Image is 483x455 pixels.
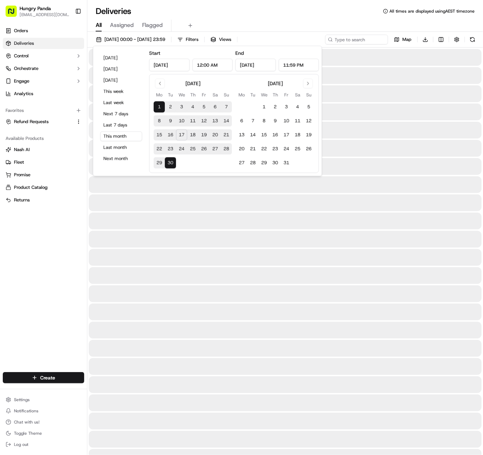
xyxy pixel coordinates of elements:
span: Promise [14,172,30,178]
button: 21 [221,129,232,141]
th: Sunday [303,91,314,99]
button: 29 [154,157,165,169]
span: Notifications [14,408,38,414]
span: Returns [14,197,30,203]
span: [PERSON_NAME] [22,127,57,133]
span: Map [402,36,411,43]
span: Filters [186,36,198,43]
button: Returns [3,194,84,206]
span: Deliveries [14,40,34,47]
span: Hungry Panda [20,5,51,12]
button: [DATE] [100,53,142,63]
th: Saturday [210,91,221,99]
div: Start new chat [31,66,115,73]
button: 3 [281,101,292,113]
button: Promise [3,169,84,180]
button: 7 [247,115,258,127]
span: Views [219,36,231,43]
span: [DATE] 00:00 - [DATE] 23:59 [104,36,165,43]
button: 25 [292,143,303,155]
a: Promise [6,172,81,178]
button: 9 [270,115,281,127]
button: 20 [236,143,247,155]
button: See all [108,89,127,98]
button: [DATE] [100,64,142,74]
button: 6 [210,101,221,113]
span: • [23,108,25,114]
a: Deliveries [3,38,84,49]
button: 27 [210,143,221,155]
span: API Documentation [66,156,112,163]
span: • [58,127,60,133]
button: 2 [270,101,281,113]
th: Tuesday [247,91,258,99]
button: 18 [292,129,303,141]
button: [EMAIL_ADDRESS][DOMAIN_NAME] [20,12,69,17]
button: Views [207,35,234,44]
button: 4 [292,101,303,113]
button: [DATE] [100,76,142,85]
button: 16 [270,129,281,141]
button: 13 [210,115,221,127]
button: 24 [176,143,187,155]
a: Orders [3,25,84,36]
button: Go to previous month [155,79,165,88]
button: 13 [236,129,247,141]
h1: Deliveries [96,6,131,17]
button: 23 [165,143,176,155]
button: 5 [198,101,210,113]
button: 12 [198,115,210,127]
button: 25 [187,143,198,155]
button: Refund Requests [3,116,84,127]
a: 💻API Documentation [56,153,115,166]
button: 19 [303,129,314,141]
th: Monday [236,91,247,99]
button: Last 7 days [100,120,142,130]
button: 28 [247,157,258,169]
button: 12 [303,115,314,127]
div: Favorites [3,105,84,116]
button: 6 [236,115,247,127]
a: Analytics [3,88,84,99]
button: 21 [247,143,258,155]
img: Nash [7,7,21,21]
div: 📗 [7,157,13,162]
button: 30 [270,157,281,169]
button: 17 [176,129,187,141]
button: Next month [100,154,142,164]
th: Wednesday [258,91,270,99]
button: 31 [281,157,292,169]
input: Got a question? Start typing here... [18,45,126,52]
button: 15 [258,129,270,141]
button: Log out [3,440,84,449]
button: Last week [100,98,142,108]
button: Chat with us! [3,417,84,427]
div: 💻 [59,157,65,162]
a: Fleet [6,159,81,165]
button: 29 [258,157,270,169]
button: 11 [292,115,303,127]
img: 8016278978528_b943e370aa5ada12b00a_72.png [15,66,27,79]
button: 11 [187,115,198,127]
button: [DATE] 00:00 - [DATE] 23:59 [93,35,168,44]
button: 4 [187,101,198,113]
button: Map [391,35,415,44]
button: Orchestrate [3,63,84,74]
button: 26 [198,143,210,155]
span: Chat with us! [14,419,39,425]
label: Start [149,50,160,56]
span: 8月27日 [62,127,78,133]
img: 1736555255976-a54dd68f-1ca7-489b-9aae-adbdc363a1c4 [7,66,20,79]
span: Assigned [110,21,134,29]
span: 1:51 PM [27,108,44,114]
button: 22 [154,143,165,155]
input: Time [279,59,319,71]
button: 19 [198,129,210,141]
th: Tuesday [165,91,176,99]
span: Analytics [14,91,33,97]
button: 8 [154,115,165,127]
span: Flagged [142,21,163,29]
button: This week [100,87,142,97]
button: Next 7 days [100,109,142,119]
